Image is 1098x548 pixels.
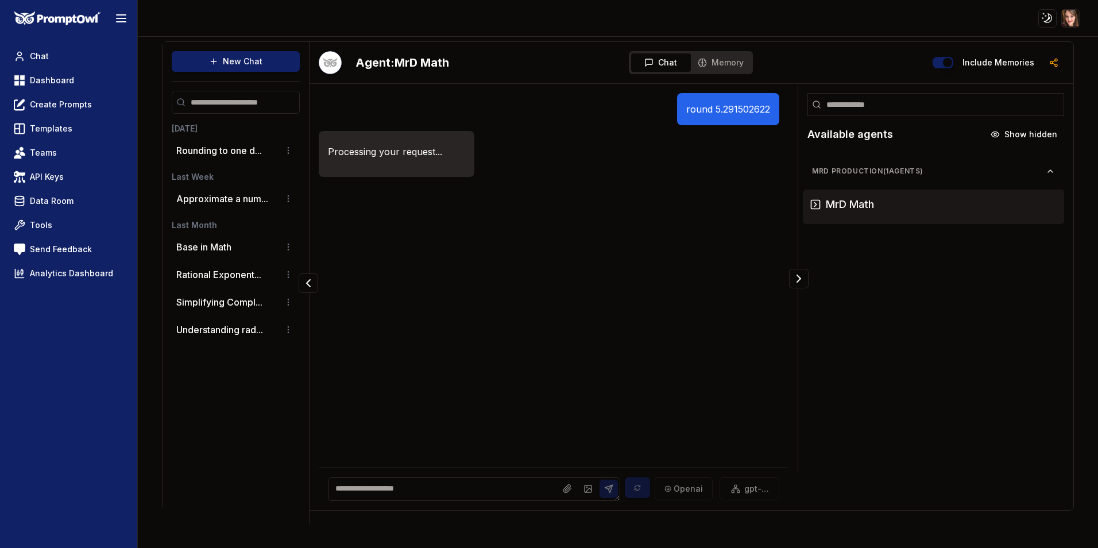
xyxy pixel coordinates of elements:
h2: Available agents [807,126,893,142]
a: API Keys [9,167,128,187]
a: Data Room [9,191,128,211]
span: Data Room [30,195,74,207]
span: Chat [658,57,677,68]
button: Conversation options [281,295,295,309]
button: Show hidden [984,125,1064,144]
img: Bot [319,51,342,74]
span: Analytics Dashboard [30,268,113,279]
h3: [DATE] [172,123,300,134]
span: Dashboard [30,75,74,86]
h3: Last Week [172,171,300,183]
button: Include memories in the messages below [933,57,953,68]
a: Chat [9,46,128,67]
a: Create Prompts [9,94,128,115]
span: API Keys [30,171,64,183]
h3: MrD Math [826,196,874,213]
button: MrD Production(1agents) [803,162,1064,180]
button: Approximate a num... [176,192,268,206]
button: Simplifying Compl... [176,295,262,309]
button: Collapse panel [299,273,318,293]
img: PromptOwl [14,11,100,26]
span: Templates [30,123,72,134]
button: Collapse panel [789,269,809,288]
span: MrD Production ( 1 agents) [812,167,1046,176]
a: Teams [9,142,128,163]
a: Analytics Dashboard [9,263,128,284]
span: Show hidden [1004,129,1057,140]
a: Templates [9,118,128,139]
span: Tools [30,219,52,231]
button: Understanding rad... [176,323,263,337]
a: Send Feedback [9,239,128,260]
button: Rounding to one d... [176,144,262,157]
button: Conversation options [281,192,295,206]
a: Tools [9,215,128,236]
p: Base in Math [176,240,231,254]
img: feedback [14,244,25,255]
button: Conversation options [281,144,295,157]
button: Talk with Hootie [319,51,342,74]
span: Teams [30,147,57,159]
button: New Chat [172,51,300,72]
span: Send Feedback [30,244,92,255]
p: round 5.291502622 [686,102,770,116]
button: Rational Exponent... [176,268,261,281]
span: Chat [30,51,49,62]
span: Create Prompts [30,99,92,110]
h3: Last Month [172,219,300,231]
img: ACg8ocIfLupnZeinHNHzosolBsVfM8zAcz9EECOIs1RXlN6hj8iSyZKw=s96-c [1062,10,1079,26]
span: Memory [712,57,744,68]
a: Dashboard [9,70,128,91]
button: Conversation options [281,240,295,254]
button: Conversation options [281,323,295,337]
label: Include memories in the messages below [962,59,1034,67]
h2: MrD Math [355,55,449,71]
button: Conversation options [281,268,295,281]
p: Processing your request... [328,145,442,159]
